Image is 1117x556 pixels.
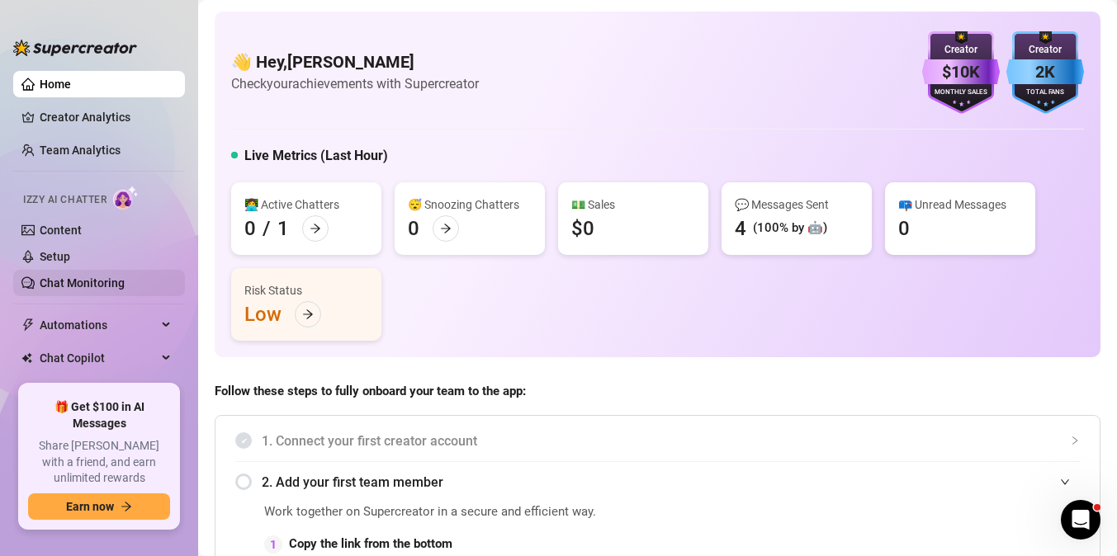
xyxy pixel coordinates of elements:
[1060,477,1070,487] span: expanded
[735,196,859,214] div: 💬 Messages Sent
[244,281,368,299] div: Risk Status
[40,144,121,157] a: Team Analytics
[264,535,282,554] div: 1
[922,59,1000,85] div: $10K
[40,312,157,338] span: Automations
[66,500,114,513] span: Earn now
[40,104,172,130] a: Creator Analytics
[264,502,708,522] span: Work together on Supercreator in a secure and efficient way.
[21,352,32,364] img: Chat Copilot
[40,78,71,91] a: Home
[40,250,70,263] a: Setup
[231,50,479,73] h4: 👋 Hey, [PERSON_NAME]
[277,215,289,242] div: 1
[1070,436,1080,445] span: collapsed
[28,438,170,487] span: Share [PERSON_NAME] with a friend, and earn unlimited rewards
[898,196,1022,214] div: 📪 Unread Messages
[21,318,35,332] span: thunderbolt
[289,536,452,551] strong: Copy the link from the bottom
[28,493,170,520] button: Earn nowarrow-right
[571,196,695,214] div: 💵 Sales
[40,224,82,237] a: Content
[1006,42,1084,58] div: Creator
[1061,500,1100,540] iframe: Intercom live chat
[244,196,368,214] div: 👩‍💻 Active Chatters
[310,223,321,234] span: arrow-right
[922,42,1000,58] div: Creator
[753,219,827,238] div: (100% by 🤖)
[113,186,139,210] img: AI Chatter
[735,215,746,242] div: 4
[1006,87,1084,98] div: Total Fans
[408,196,532,214] div: 😴 Snoozing Chatters
[231,73,479,94] article: Check your achievements with Supercreator
[121,501,132,512] span: arrow-right
[235,462,1080,502] div: 2. Add your first team member
[244,215,256,242] div: 0
[244,146,388,166] h5: Live Metrics (Last Hour)
[922,87,1000,98] div: Monthly Sales
[1006,59,1084,85] div: 2K
[440,223,452,234] span: arrow-right
[1006,31,1084,114] img: blue-badge-DgoSNQY1.svg
[23,192,106,208] span: Izzy AI Chatter
[898,215,910,242] div: 0
[40,345,157,371] span: Chat Copilot
[13,40,137,56] img: logo-BBDzfeDw.svg
[302,309,314,320] span: arrow-right
[571,215,594,242] div: $0
[28,399,170,431] span: 🎁 Get $100 in AI Messages
[922,31,1000,114] img: purple-badge-B9DA21FR.svg
[40,276,125,290] a: Chat Monitoring
[262,431,1080,451] span: 1. Connect your first creator account
[235,421,1080,461] div: 1. Connect your first creator account
[408,215,419,242] div: 0
[262,472,1080,492] span: 2. Add your first team member
[215,384,526,398] strong: Follow these steps to fully onboard your team to the app:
